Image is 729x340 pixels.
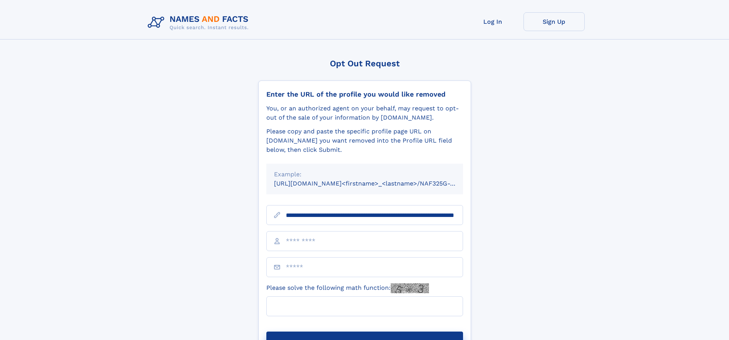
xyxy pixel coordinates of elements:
[274,180,478,187] small: [URL][DOMAIN_NAME]<firstname>_<lastname>/NAF325G-xxxxxxxx
[266,127,463,154] div: Please copy and paste the specific profile page URL on [DOMAIN_NAME] you want removed into the Pr...
[274,170,455,179] div: Example:
[145,12,255,33] img: Logo Names and Facts
[524,12,585,31] a: Sign Up
[266,283,429,293] label: Please solve the following math function:
[266,104,463,122] div: You, or an authorized agent on your behalf, may request to opt-out of the sale of your informatio...
[258,59,471,68] div: Opt Out Request
[266,90,463,99] div: Enter the URL of the profile you would like removed
[462,12,524,31] a: Log In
